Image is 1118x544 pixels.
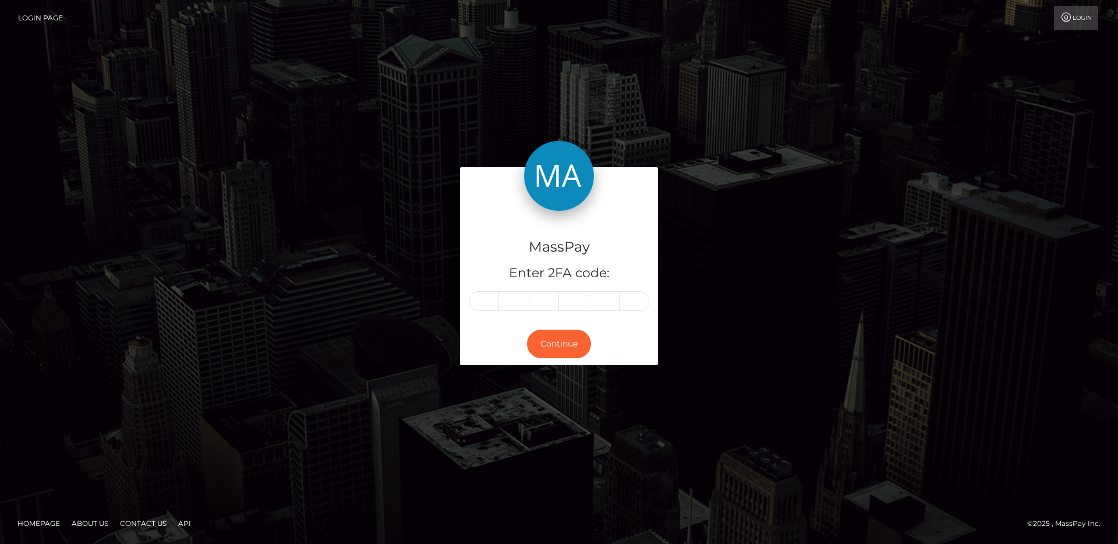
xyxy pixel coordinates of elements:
[174,514,196,532] a: API
[469,237,649,257] h4: MassPay
[1054,6,1098,30] a: Login
[13,514,65,532] a: Homepage
[18,6,63,30] a: Login Page
[527,330,591,358] button: Continue
[469,264,649,282] h5: Enter 2FA code:
[115,514,171,532] a: Contact Us
[524,141,594,211] img: MassPay
[67,514,113,532] a: About Us
[1027,517,1109,530] div: © 2025 , MassPay Inc.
